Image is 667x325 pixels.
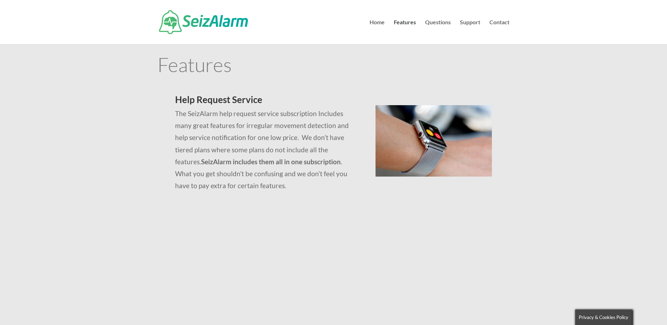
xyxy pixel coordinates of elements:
p: The SeizAlarm help request service subscription Includes many great features for irregular moveme... [175,108,358,192]
a: Home [370,20,385,44]
strong: SeizAlarm includes them all in one subscription [201,158,341,166]
h2: Help Request Service [175,95,358,108]
img: SeizAlarm [159,10,248,34]
a: Features [394,20,416,44]
img: seizalarm-on-wrist [376,105,492,177]
a: Contact [489,20,509,44]
a: Questions [425,20,451,44]
h1: Features [158,55,509,78]
span: Privacy & Cookies Policy [579,314,628,320]
a: Support [460,20,480,44]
